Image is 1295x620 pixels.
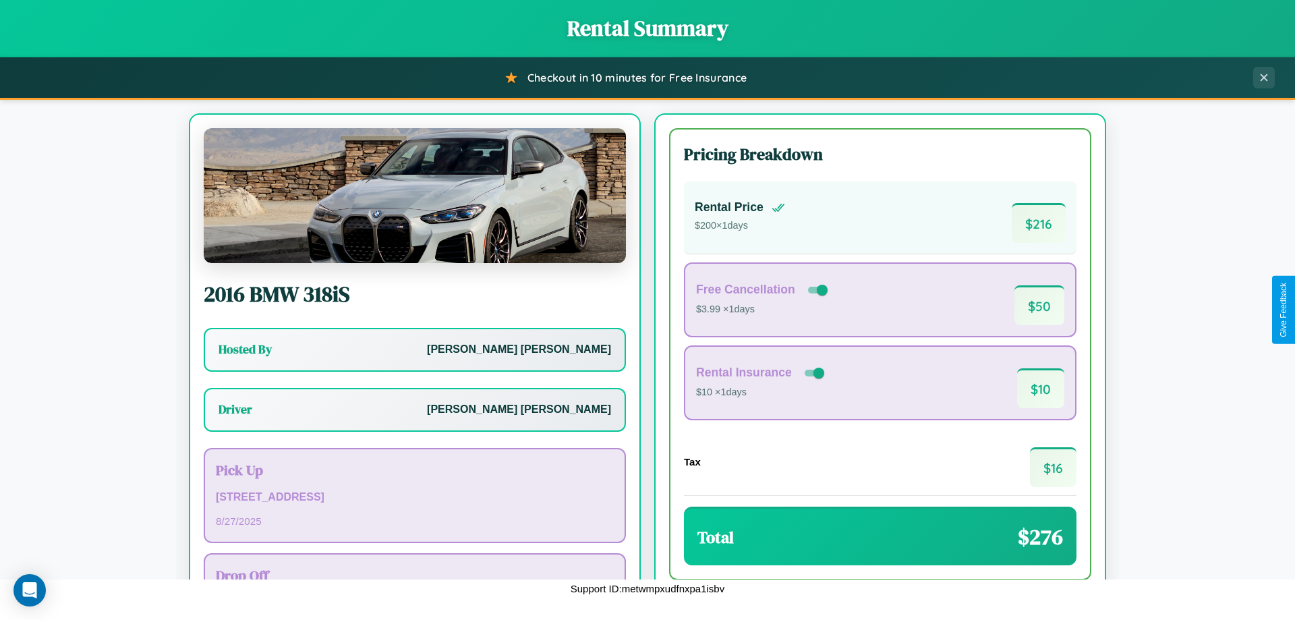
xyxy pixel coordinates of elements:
h3: Pricing Breakdown [684,143,1076,165]
h3: Pick Up [216,460,614,480]
h3: Driver [219,401,252,418]
p: $ 200 × 1 days [695,217,785,235]
img: BMW 318iS [204,128,626,263]
p: 8 / 27 / 2025 [216,512,614,530]
p: [PERSON_NAME] [PERSON_NAME] [427,340,611,360]
p: [PERSON_NAME] [PERSON_NAME] [427,400,611,420]
h2: 2016 BMW 318iS [204,279,626,309]
p: $10 × 1 days [696,384,827,401]
h4: Free Cancellation [696,283,795,297]
p: Support ID: metwmpxudfnxpa1isbv [571,580,724,598]
span: $ 16 [1030,447,1076,487]
h1: Rental Summary [13,13,1282,43]
div: Give Feedback [1279,283,1288,337]
span: Checkout in 10 minutes for Free Insurance [527,71,747,84]
h4: Rental Price [695,200,764,215]
p: $3.99 × 1 days [696,301,830,318]
h3: Total [697,526,734,548]
h3: Hosted By [219,341,272,358]
h4: Tax [684,456,701,468]
span: $ 276 [1018,522,1063,552]
span: $ 216 [1012,203,1066,243]
h3: Drop Off [216,565,614,585]
span: $ 10 [1017,368,1064,408]
p: [STREET_ADDRESS] [216,488,614,507]
span: $ 50 [1014,285,1064,325]
div: Open Intercom Messenger [13,574,46,607]
h4: Rental Insurance [696,366,792,380]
